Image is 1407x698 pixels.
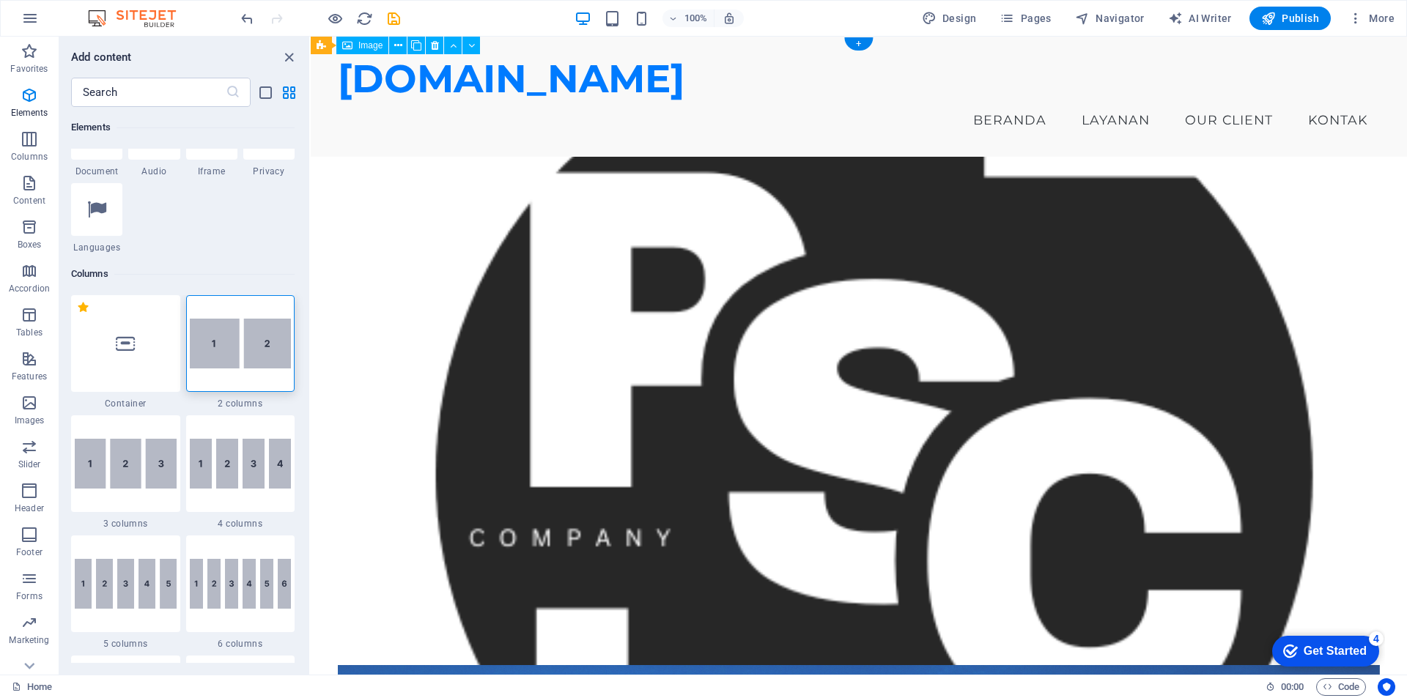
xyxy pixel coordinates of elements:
[77,301,89,313] span: Remove from favorites
[1323,678,1359,696] span: Code
[43,16,106,29] div: Get Started
[9,283,50,294] p: Accordion
[385,10,402,27] button: save
[10,63,48,75] p: Favorites
[1261,11,1319,26] span: Publish
[71,48,132,66] h6: Add content
[186,535,295,650] div: 6 columns
[662,10,714,27] button: 100%
[358,41,383,50] span: Image
[355,10,373,27] button: reload
[1168,11,1232,26] span: AI Writer
[256,83,274,101] button: list-view
[1316,678,1366,696] button: Code
[186,398,295,409] span: 2 columns
[186,166,237,177] span: Iframe
[239,10,256,27] i: Undo: Insert preset assets (Ctrl+Z)
[844,37,873,51] div: +
[75,559,177,609] img: 5columns.svg
[71,242,122,253] span: Languages
[280,83,298,101] button: grid-view
[1075,11,1145,26] span: Navigator
[71,119,295,136] h6: Elements
[71,398,180,409] span: Container
[1281,678,1304,696] span: 00 00
[15,502,44,514] p: Header
[12,678,52,696] a: Click to cancel selection. Double-click to open Pages
[723,12,736,25] i: On resize automatically adjust zoom level to fit chosen device.
[326,10,344,27] button: Click here to leave preview mode and continue editing
[71,265,295,283] h6: Columns
[1162,7,1238,30] button: AI Writer
[243,166,295,177] span: Privacy
[71,78,226,107] input: Search
[128,166,180,177] span: Audio
[280,48,298,66] button: close panel
[385,10,402,27] i: Save (Ctrl+S)
[13,195,45,207] p: Content
[71,183,122,253] div: Languages
[238,10,256,27] button: undo
[356,10,373,27] i: Reload page
[994,7,1057,30] button: Pages
[71,518,180,530] span: 3 columns
[1291,681,1293,692] span: :
[1249,7,1331,30] button: Publish
[11,107,48,119] p: Elements
[18,458,41,470] p: Slider
[922,11,977,26] span: Design
[1343,7,1400,30] button: More
[9,634,49,646] p: Marketing
[1069,7,1151,30] button: Navigator
[186,638,295,650] span: 6 columns
[18,239,42,250] p: Boxes
[71,295,180,409] div: Container
[12,371,47,382] p: Features
[16,590,43,602] p: Forms
[186,518,295,530] span: 4 columns
[15,415,45,426] p: Images
[108,3,123,18] div: 4
[186,295,295,409] div: 2 columns
[1266,678,1304,696] h6: Session time
[190,319,292,368] img: 2-columns.svg
[1378,678,1395,696] button: Usercentrics
[684,10,708,27] h6: 100%
[1348,11,1395,26] span: More
[190,559,292,609] img: 6columns.svg
[75,439,177,489] img: 3columns.svg
[16,546,43,558] p: Footer
[11,151,48,163] p: Columns
[916,7,983,30] div: Design (Ctrl+Alt+Y)
[71,535,180,650] div: 5 columns
[71,415,180,530] div: 3 columns
[1000,11,1051,26] span: Pages
[84,10,194,27] img: Editor Logo
[71,166,122,177] span: Document
[186,415,295,530] div: 4 columns
[16,327,43,338] p: Tables
[190,439,292,489] img: 4columns.svg
[71,638,180,650] span: 5 columns
[916,7,983,30] button: Design
[12,7,119,38] div: Get Started 4 items remaining, 20% complete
